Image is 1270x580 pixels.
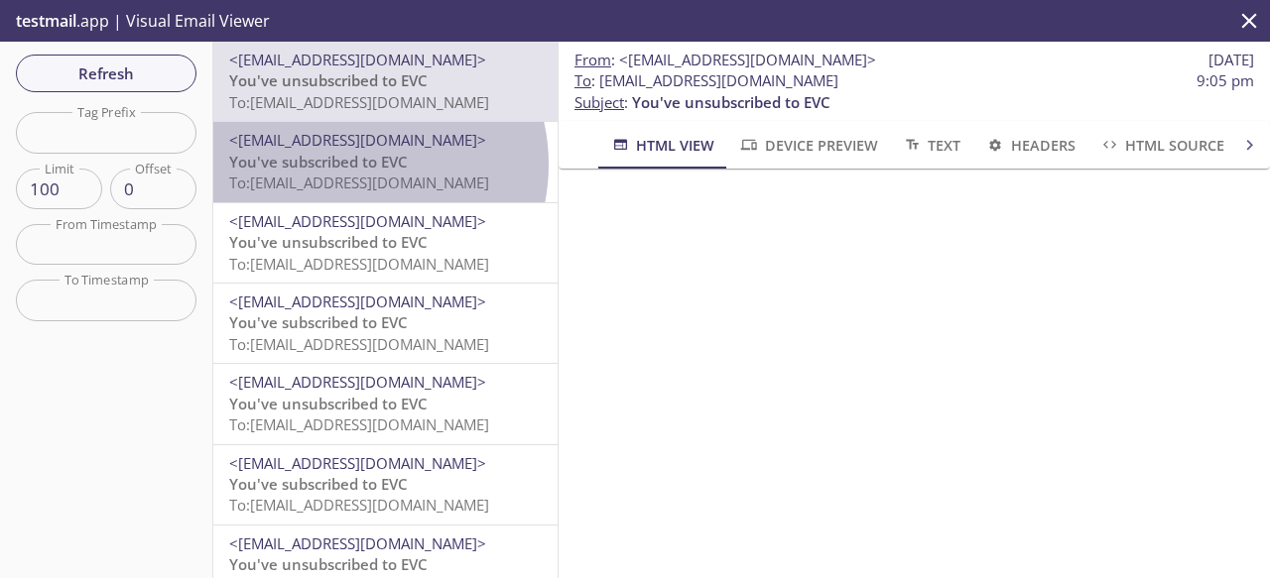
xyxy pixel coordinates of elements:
div: <[EMAIL_ADDRESS][DOMAIN_NAME]>You've unsubscribed to EVCTo:[EMAIL_ADDRESS][DOMAIN_NAME] [213,42,558,121]
span: Text [902,133,960,158]
div: <[EMAIL_ADDRESS][DOMAIN_NAME]>You've subscribed to EVCTo:[EMAIL_ADDRESS][DOMAIN_NAME] [213,445,558,524]
button: Refresh [16,55,196,92]
span: To: [EMAIL_ADDRESS][DOMAIN_NAME] [229,92,489,112]
span: HTML View [610,133,714,158]
span: 9:05 pm [1197,70,1254,91]
span: To: [EMAIL_ADDRESS][DOMAIN_NAME] [229,173,489,192]
span: <[EMAIL_ADDRESS][DOMAIN_NAME]> [619,50,876,69]
span: To: [EMAIL_ADDRESS][DOMAIN_NAME] [229,254,489,274]
span: From [574,50,611,69]
span: You've unsubscribed to EVC [229,394,428,413]
span: Headers [984,133,1075,158]
div: <[EMAIL_ADDRESS][DOMAIN_NAME]>You've subscribed to EVCTo:[EMAIL_ADDRESS][DOMAIN_NAME] [213,122,558,201]
span: You've subscribed to EVC [229,474,408,494]
span: Subject [574,92,624,112]
span: [DATE] [1208,50,1254,70]
span: To [574,70,591,90]
div: <[EMAIL_ADDRESS][DOMAIN_NAME]>You've unsubscribed to EVCTo:[EMAIL_ADDRESS][DOMAIN_NAME] [213,364,558,443]
span: <[EMAIL_ADDRESS][DOMAIN_NAME]> [229,372,486,392]
span: You've subscribed to EVC [229,312,408,332]
span: Device Preview [738,133,877,158]
span: <[EMAIL_ADDRESS][DOMAIN_NAME]> [229,453,486,473]
span: You've subscribed to EVC [229,152,408,172]
span: To: [EMAIL_ADDRESS][DOMAIN_NAME] [229,334,489,354]
span: HTML Source [1099,133,1224,158]
span: <[EMAIL_ADDRESS][DOMAIN_NAME]> [229,130,486,150]
span: <[EMAIL_ADDRESS][DOMAIN_NAME]> [229,50,486,69]
span: To: [EMAIL_ADDRESS][DOMAIN_NAME] [229,495,489,515]
span: <[EMAIL_ADDRESS][DOMAIN_NAME]> [229,533,486,553]
div: <[EMAIL_ADDRESS][DOMAIN_NAME]>You've unsubscribed to EVCTo:[EMAIL_ADDRESS][DOMAIN_NAME] [213,203,558,283]
span: You've unsubscribed to EVC [229,554,428,574]
span: : [EMAIL_ADDRESS][DOMAIN_NAME] [574,70,838,91]
span: You've unsubscribed to EVC [229,232,428,252]
span: You've unsubscribed to EVC [632,92,830,112]
span: <[EMAIL_ADDRESS][DOMAIN_NAME]> [229,211,486,231]
span: : [574,50,876,70]
span: testmail [16,10,76,32]
span: Refresh [32,60,181,86]
p: : [574,70,1254,113]
span: To: [EMAIL_ADDRESS][DOMAIN_NAME] [229,414,489,434]
span: You've unsubscribed to EVC [229,70,428,90]
span: <[EMAIL_ADDRESS][DOMAIN_NAME]> [229,291,486,311]
div: <[EMAIL_ADDRESS][DOMAIN_NAME]>You've subscribed to EVCTo:[EMAIL_ADDRESS][DOMAIN_NAME] [213,284,558,363]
